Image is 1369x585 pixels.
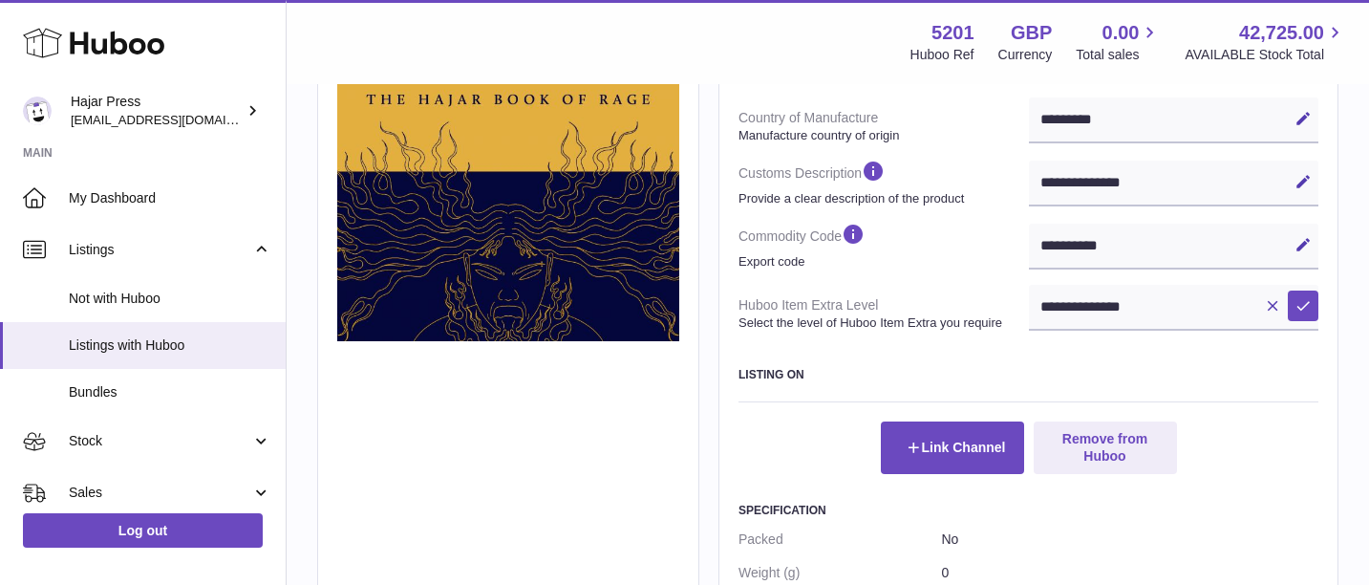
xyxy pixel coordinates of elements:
span: Listings [69,241,251,259]
strong: Manufacture country of origin [738,127,1024,144]
span: Not with Huboo [69,290,271,308]
a: 0.00 Total sales [1076,20,1161,64]
img: editorial@hajarpress.com [23,97,52,125]
a: 42,725.00 AVAILABLE Stock Total [1185,20,1346,64]
span: Listings with Huboo [69,336,271,355]
span: 42,725.00 [1239,20,1324,46]
span: AVAILABLE Stock Total [1185,46,1346,64]
div: Hajar Press [71,93,243,129]
button: Remove from Huboo [1034,422,1177,473]
span: Stock [69,432,251,450]
dd: No [941,523,1318,556]
h3: Listing On [738,367,1318,382]
span: My Dashboard [69,189,271,207]
span: [EMAIL_ADDRESS][DOMAIN_NAME] [71,112,281,127]
div: Currency [998,46,1053,64]
span: 0.00 [1102,20,1140,46]
strong: 5201 [931,20,974,46]
dt: Packed [738,523,941,556]
span: Sales [69,484,251,502]
dt: Customs Description [738,151,1029,214]
strong: GBP [1011,20,1052,46]
dt: Country of Manufacture [738,101,1029,151]
a: Log out [23,513,263,548]
div: Huboo Ref [910,46,974,64]
dt: Huboo Item Extra Level [738,289,1029,338]
span: Bundles [69,383,271,401]
dt: Commodity Code [738,214,1029,277]
strong: Select the level of Huboo Item Extra you require [738,314,1024,332]
h3: Specification [738,503,1318,518]
strong: Export code [738,253,1024,271]
strong: Provide a clear description of the product [738,190,1024,207]
button: Link Channel [881,422,1024,473]
span: Total sales [1076,46,1161,64]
